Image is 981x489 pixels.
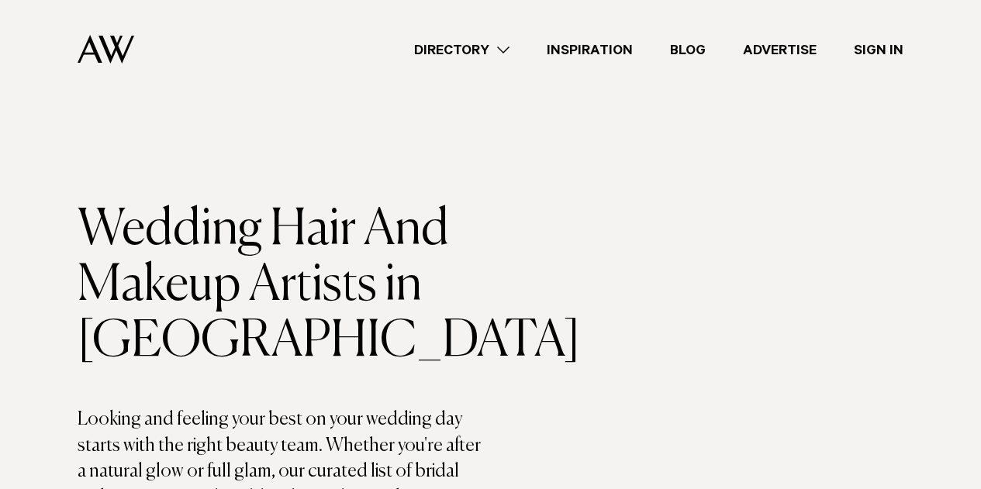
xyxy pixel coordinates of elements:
[528,40,651,60] a: Inspiration
[724,40,835,60] a: Advertise
[835,40,922,60] a: Sign In
[78,202,491,370] h1: Wedding Hair And Makeup Artists in [GEOGRAPHIC_DATA]
[396,40,528,60] a: Directory
[78,35,134,64] img: Auckland Weddings Logo
[651,40,724,60] a: Blog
